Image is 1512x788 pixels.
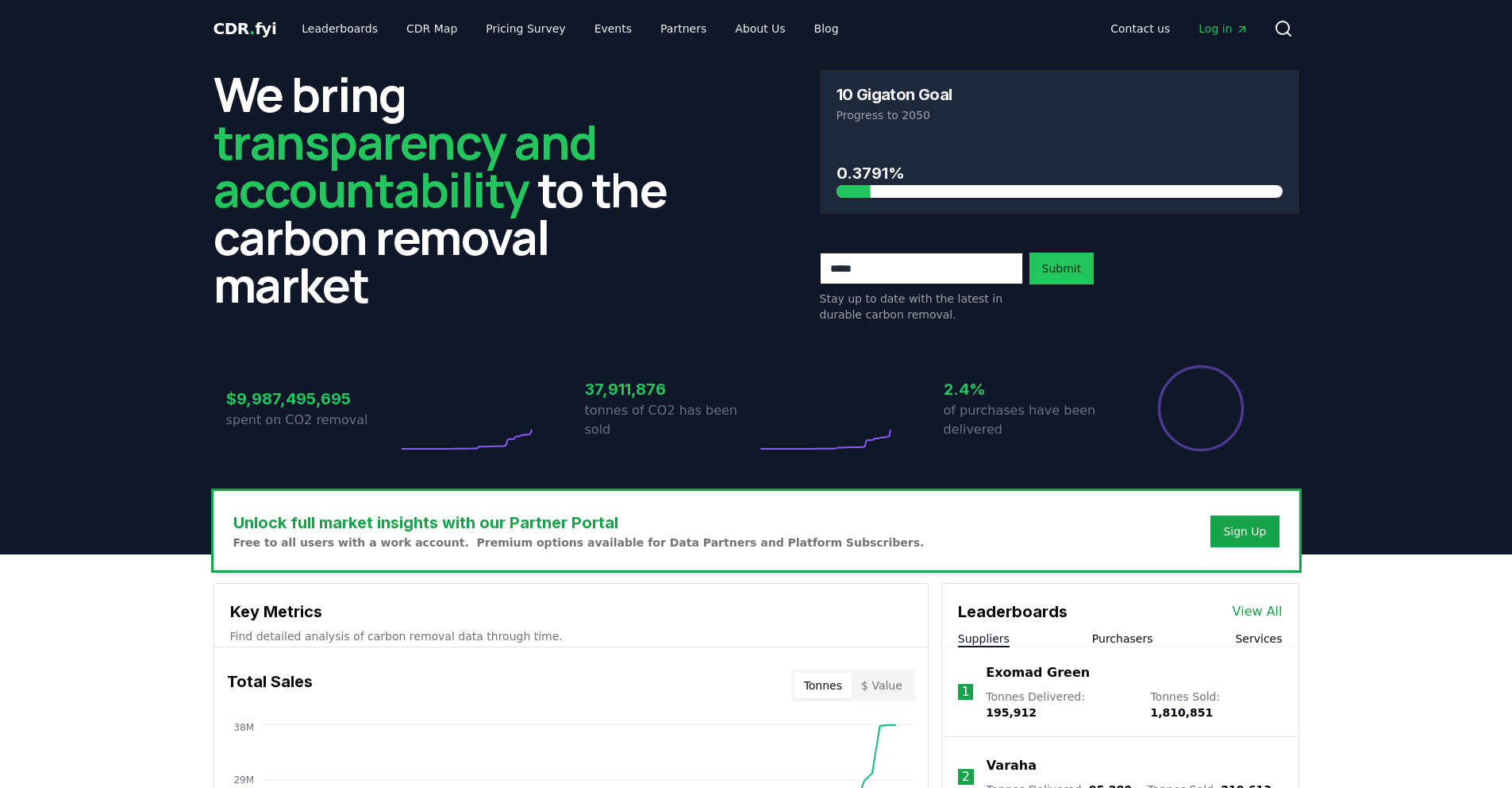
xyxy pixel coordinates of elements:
p: Tonnes Sold : [1150,689,1282,720]
span: transparency and accountability [214,109,597,222]
a: Varaha [987,756,1037,775]
a: Contact us [1098,14,1183,43]
p: spent on CO2 removal [226,411,398,430]
p: tonnes of CO2 has been sold [585,401,756,439]
a: CDR Map [394,14,470,43]
button: Submit [1029,253,1095,284]
a: CDR.fyi [214,17,277,40]
span: . [249,19,255,38]
a: About Us [722,14,798,43]
button: $ Value [852,673,912,698]
button: Suppliers [958,631,1010,647]
tspan: 29M [233,774,254,786]
a: Partners [648,14,719,43]
button: Tonnes [794,673,852,698]
h3: Unlock full market insights with our Partner Portal [233,511,925,535]
p: of purchases have been delivered [944,401,1115,439]
h3: 37,911,876 [585,377,756,401]
span: CDR fyi [214,19,277,38]
h3: $9,987,495,695 [226,387,398,411]
a: Pricing Survey [473,14,578,43]
nav: Main [289,14,851,43]
h3: Key Metrics [230,600,912,624]
h3: 10 Gigaton Goal [837,87,952,102]
a: Blog [802,14,852,43]
span: Log in [1198,21,1248,37]
h3: 0.3791% [837,161,1283,185]
p: Progress to 2050 [837,107,1283,123]
h3: 2.4% [944,377,1115,401]
h3: Leaderboards [958,600,1068,624]
a: Leaderboards [289,14,391,43]
div: Percentage of sales delivered [1156,364,1245,453]
a: Log in [1186,14,1260,43]
a: View All [1233,602,1283,621]
tspan: 38M [233,722,254,733]
p: Tonnes Delivered : [986,689,1134,720]
span: 1,810,851 [1150,706,1213,719]
p: Free to all users with a work account. Premium options available for Data Partners and Platform S... [233,535,925,550]
p: 2 [962,767,970,786]
a: Exomad Green [986,663,1090,682]
button: Sign Up [1210,516,1279,547]
button: Purchasers [1092,631,1153,647]
span: 195,912 [986,706,1037,719]
p: Find detailed analysis of carbon removal data through time. [230,628,912,644]
a: Sign Up [1223,523,1266,539]
h3: Total Sales [227,670,313,701]
nav: Main [1098,14,1260,43]
p: Stay up to date with the latest in durable carbon removal. [820,291,1023,323]
h2: We bring to the carbon removal market [214,70,693,308]
p: 1 [961,682,969,701]
a: Events [582,14,644,43]
button: Services [1235,631,1282,647]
